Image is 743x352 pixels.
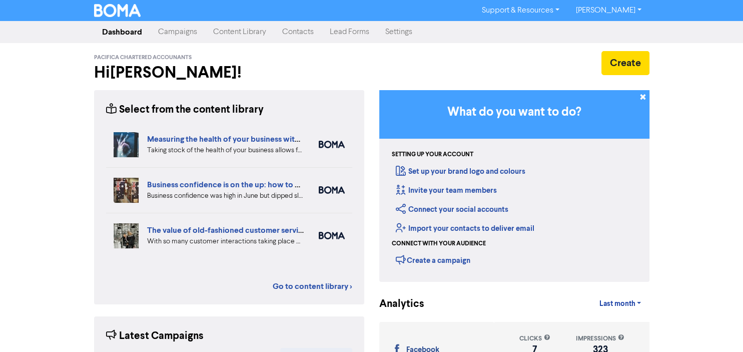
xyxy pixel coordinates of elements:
div: Analytics [379,296,412,312]
div: Setting up your account [392,150,473,159]
div: clicks [519,334,550,343]
a: Go to content library > [273,280,352,292]
iframe: Chat Widget [693,304,743,352]
div: Select from the content library [106,102,264,118]
div: Connect with your audience [392,239,486,248]
div: Taking stock of the health of your business allows for more effective planning, early warning abo... [147,145,304,156]
a: Invite your team members [396,186,497,195]
img: BOMA Logo [94,4,141,17]
div: Getting Started in BOMA [379,90,649,282]
a: Campaigns [150,22,205,42]
button: Create [601,51,649,75]
img: boma_accounting [319,141,345,148]
a: Set up your brand logo and colours [396,167,525,176]
a: Content Library [205,22,274,42]
div: impressions [576,334,624,343]
a: Last month [591,294,649,314]
div: Create a campaign [396,252,470,267]
span: Last month [599,299,635,308]
span: Pacifica Chartered Accounants [94,54,192,61]
div: With so many customer interactions taking place online, your online customer service has to be fi... [147,236,304,247]
h3: What do you want to do? [394,105,634,120]
a: Dashboard [94,22,150,42]
h2: Hi [PERSON_NAME] ! [94,63,364,82]
a: Settings [377,22,420,42]
img: boma [319,232,345,239]
a: [PERSON_NAME] [567,3,649,19]
a: The value of old-fashioned customer service: getting data insights [147,225,382,235]
a: Support & Resources [474,3,567,19]
div: Latest Campaigns [106,328,204,344]
a: Measuring the health of your business with ratio measures [147,134,353,144]
div: Business confidence was high in June but dipped slightly in August in the latest SMB Business Ins... [147,191,304,201]
a: Business confidence is on the up: how to overcome the big challenges [147,180,397,190]
a: Connect your social accounts [396,205,508,214]
a: Import your contacts to deliver email [396,224,534,233]
img: boma [319,186,345,194]
a: Contacts [274,22,322,42]
a: Lead Forms [322,22,377,42]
